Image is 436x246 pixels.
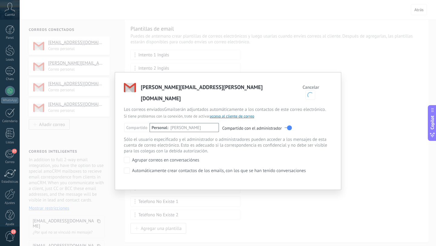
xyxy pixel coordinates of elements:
div: Calendario [1,119,19,123]
div: Sólo el usuario especificado y el administrador o administradores pueden acceder a los mensajes d... [124,137,332,154]
span: 23 [11,229,16,234]
div: Panel [1,36,19,40]
div: WhatsApp [1,98,18,103]
span: Copilot [429,116,435,130]
div: Correo [1,160,19,164]
span: [PERSON_NAME] [170,123,201,132]
span: Gmail [164,107,175,112]
div: Los correos enviados serán adjuntados automáticamente a los contactos de este correo electrónico. [124,107,332,112]
div: Chats [1,77,19,81]
span: Compartido [124,123,150,132]
span: 27 [12,149,17,154]
button: Cancelar [302,85,319,90]
div: Automáticamente crear contactos de los emails, con los que se han tenido conversaciones [132,168,306,174]
p: Si tiene problemas con la conexión, trate de activar [124,114,332,118]
span: Compartido con el administrador [222,125,282,131]
span: [PERSON_NAME][EMAIL_ADDRESS][PERSON_NAME][DOMAIN_NAME] [141,81,302,104]
div: Ajustes [1,201,19,205]
div: Estadísticas [1,180,19,184]
div: Leads [1,58,19,62]
span: acceso al cliente de correo [210,114,254,119]
div: Ayuda [1,222,19,226]
span: Cuenta [5,13,15,17]
div: Listas [1,141,19,145]
span: Personal [150,123,170,132]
